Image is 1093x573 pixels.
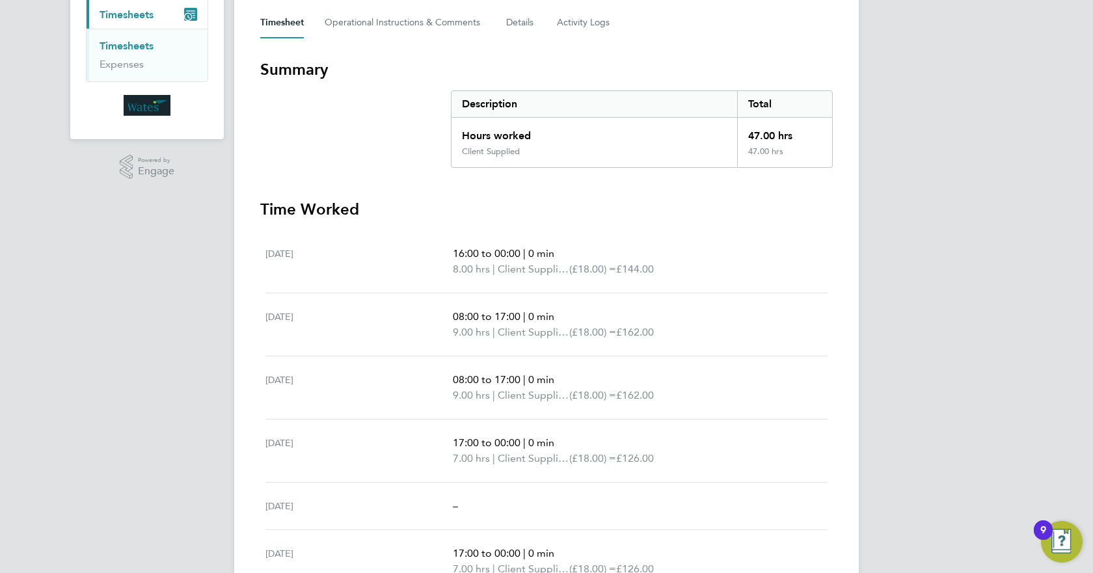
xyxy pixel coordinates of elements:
[260,7,304,38] button: Timesheet
[569,326,616,338] span: (£18.00) =
[498,388,569,403] span: Client Supplied
[493,389,495,401] span: |
[260,199,833,220] h3: Time Worked
[100,40,154,52] a: Timesheets
[453,247,520,260] span: 16:00 to 00:00
[528,436,554,449] span: 0 min
[616,389,654,401] span: £162.00
[451,90,833,168] div: Summary
[557,7,612,38] button: Activity Logs
[528,373,554,386] span: 0 min
[528,547,554,559] span: 0 min
[453,389,490,401] span: 9.00 hrs
[528,247,554,260] span: 0 min
[453,436,520,449] span: 17:00 to 00:00
[265,498,453,514] div: [DATE]
[737,146,832,167] div: 47.00 hrs
[462,146,520,157] div: Client Supplied
[260,59,833,80] h3: Summary
[616,452,654,464] span: £126.00
[569,389,616,401] span: (£18.00) =
[506,7,536,38] button: Details
[453,547,520,559] span: 17:00 to 00:00
[87,29,208,81] div: Timesheets
[138,166,174,177] span: Engage
[100,8,154,21] span: Timesheets
[453,263,490,275] span: 8.00 hrs
[737,118,832,146] div: 47.00 hrs
[265,435,453,466] div: [DATE]
[138,155,174,166] span: Powered by
[453,326,490,338] span: 9.00 hrs
[120,155,175,180] a: Powered byEngage
[1041,521,1083,563] button: Open Resource Center, 9 new notifications
[493,263,495,275] span: |
[737,91,832,117] div: Total
[569,452,616,464] span: (£18.00) =
[528,310,554,323] span: 0 min
[616,263,654,275] span: £144.00
[265,309,453,340] div: [DATE]
[523,247,526,260] span: |
[453,310,520,323] span: 08:00 to 17:00
[325,7,485,38] button: Operational Instructions & Comments
[523,547,526,559] span: |
[453,452,490,464] span: 7.00 hrs
[498,451,569,466] span: Client Supplied
[86,95,208,116] a: Go to home page
[493,326,495,338] span: |
[523,436,526,449] span: |
[265,372,453,403] div: [DATE]
[1040,530,1046,547] div: 9
[498,261,569,277] span: Client Supplied
[493,452,495,464] span: |
[523,373,526,386] span: |
[452,118,737,146] div: Hours worked
[124,95,170,116] img: wates-logo-retina.png
[569,263,616,275] span: (£18.00) =
[498,325,569,340] span: Client Supplied
[616,326,654,338] span: £162.00
[523,310,526,323] span: |
[100,58,144,70] a: Expenses
[453,500,458,512] span: –
[265,246,453,277] div: [DATE]
[452,91,737,117] div: Description
[453,373,520,386] span: 08:00 to 17:00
